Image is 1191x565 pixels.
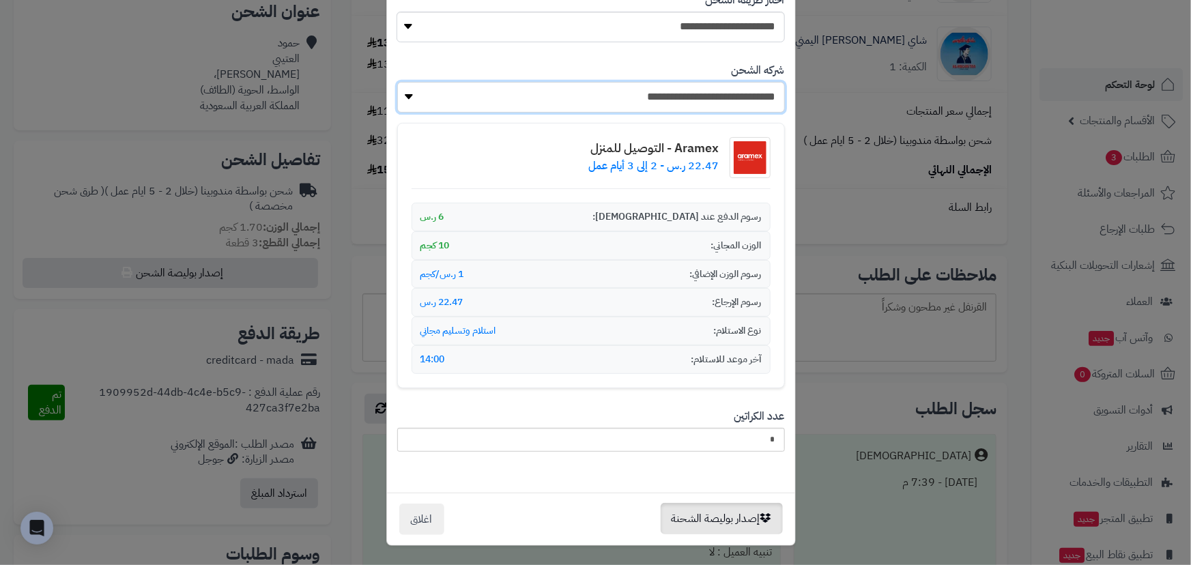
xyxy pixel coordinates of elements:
span: آخر موعد للاستلام: [691,353,762,366]
span: 10 كجم [420,239,450,252]
label: شركه الشحن [732,63,785,78]
div: Open Intercom Messenger [20,512,53,545]
span: 22.47 ر.س [420,295,463,309]
span: نوع الاستلام: [714,324,762,338]
span: 6 ر.س [420,210,444,224]
span: 1 ر.س/كجم [420,267,464,281]
span: رسوم الوزن الإضافي: [690,267,762,281]
span: استلام وتسليم مجاني [420,324,496,338]
span: رسوم الدفع عند [DEMOGRAPHIC_DATA]: [593,210,762,224]
span: الوزن المجاني: [711,239,762,252]
p: 22.47 ر.س - 2 إلى 3 أيام عمل [589,158,719,174]
img: شعار شركة الشحن [730,137,771,178]
h4: Aramex - التوصيل للمنزل [589,141,719,155]
span: 14:00 [420,353,445,366]
label: عدد الكراتين [734,409,785,424]
button: اغلاق [399,504,444,535]
button: إصدار بوليصة الشحنة [661,503,783,534]
span: رسوم الإرجاع: [713,295,762,309]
